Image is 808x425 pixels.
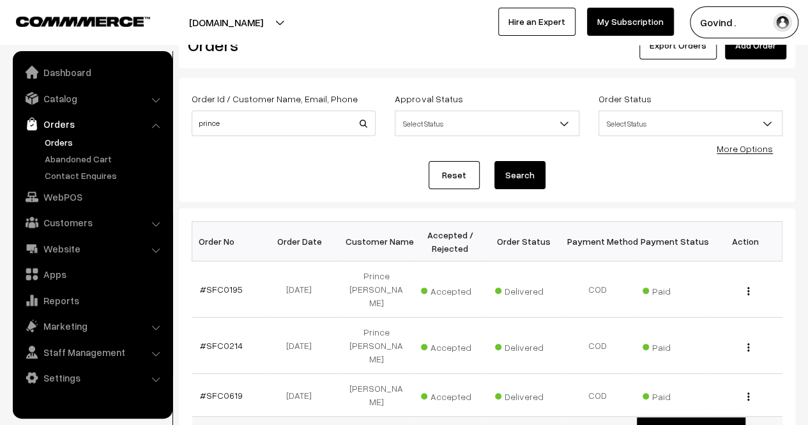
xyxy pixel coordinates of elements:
th: Customer Name [340,222,414,261]
span: Accepted [421,387,485,403]
label: Order Id / Customer Name, Email, Phone [192,92,358,105]
td: Prince [PERSON_NAME] [340,318,414,374]
img: Menu [747,287,749,295]
span: Accepted [421,337,485,354]
a: Settings [16,366,168,389]
span: Paid [643,387,706,403]
td: COD [561,318,635,374]
button: [DOMAIN_NAME] [144,6,308,38]
a: Reports [16,289,168,312]
a: Catalog [16,87,168,110]
a: Apps [16,263,168,286]
a: Orders [42,135,168,149]
td: COD [561,261,635,318]
a: Add Order [725,31,786,59]
a: More Options [717,143,773,154]
a: #SFC0195 [200,284,243,295]
a: Hire an Expert [498,8,576,36]
td: Prince [PERSON_NAME] [340,261,414,318]
span: Paid [643,337,706,354]
a: Abandoned Cart [42,152,168,166]
span: Select Status [598,111,782,136]
a: Reset [429,161,480,189]
a: Dashboard [16,61,168,84]
img: COMMMERCE [16,17,150,26]
td: [DATE] [266,318,340,374]
a: Customers [16,211,168,234]
span: Accepted [421,281,485,298]
label: Approval Status [395,92,462,105]
a: #SFC0619 [200,390,243,401]
label: Order Status [598,92,652,105]
img: Menu [747,343,749,352]
th: Payment Method [561,222,635,261]
span: Paid [643,281,706,298]
img: Menu [747,392,749,401]
td: [PERSON_NAME] [340,374,414,417]
a: COMMMERCE [16,13,128,28]
input: Order Id / Customer Name / Customer Email / Customer Phone [192,111,376,136]
a: Contact Enquires [42,169,168,182]
span: Select Status [395,111,579,136]
button: Export Orders [639,31,717,59]
h2: Orders [188,35,374,55]
span: Delivered [495,281,559,298]
th: Order Date [266,222,340,261]
a: Orders [16,112,168,135]
span: Delivered [495,337,559,354]
th: Action [708,222,782,261]
a: Marketing [16,314,168,337]
span: Delivered [495,387,559,403]
th: Payment Status [635,222,709,261]
td: COD [561,374,635,417]
span: Select Status [395,112,578,135]
td: [DATE] [266,261,340,318]
a: My Subscription [587,8,674,36]
a: WebPOS [16,185,168,208]
a: Website [16,237,168,260]
button: Govind . [690,6,798,38]
a: Staff Management [16,341,168,364]
span: Select Status [599,112,782,135]
button: Search [494,161,545,189]
th: Order Status [487,222,561,261]
img: user [773,13,792,32]
td: [DATE] [266,374,340,417]
th: Accepted / Rejected [413,222,487,261]
th: Order No [192,222,266,261]
a: #SFC0214 [200,340,243,351]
